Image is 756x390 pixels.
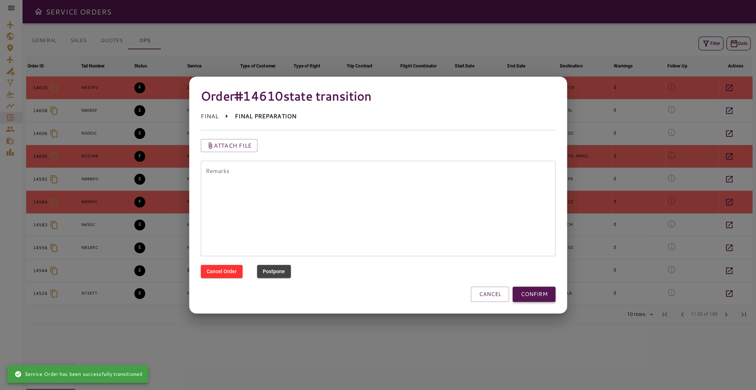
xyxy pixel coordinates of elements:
[471,287,509,302] button: CANCEL
[257,265,291,278] button: Postpone
[201,139,258,152] button: Attach file
[214,141,252,150] p: Attach file
[201,88,556,103] h4: Order #14610 state transition
[512,287,555,302] button: CONFIRM
[201,112,219,121] p: FINAL
[15,368,142,381] div: Service Order has been successfully transitioned
[201,265,242,278] button: Cancel Order
[235,112,297,121] p: FINAL PREPARATION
